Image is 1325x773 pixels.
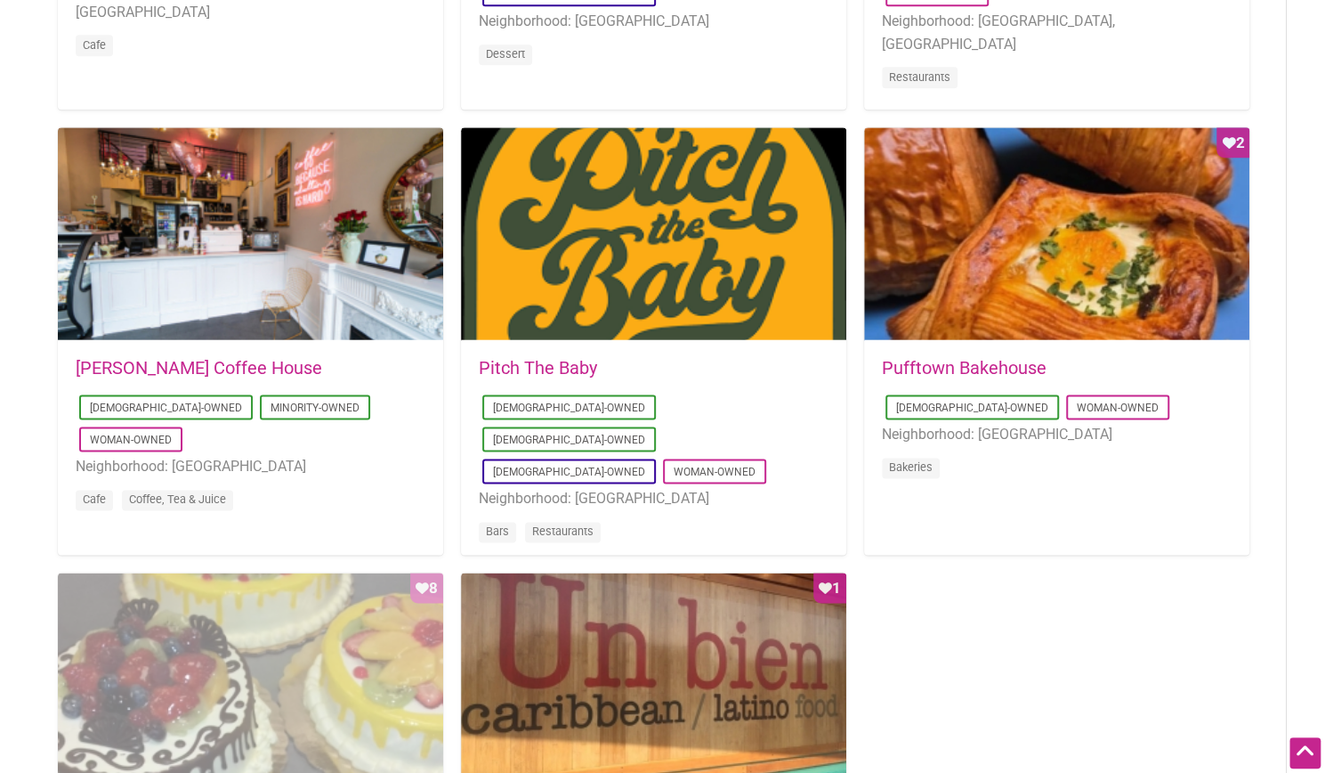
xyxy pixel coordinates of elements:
a: Woman-Owned [674,466,755,478]
a: Cafe [83,492,106,506]
a: Restaurants [889,70,950,84]
a: [DEMOGRAPHIC_DATA]-Owned [493,434,645,446]
a: [PERSON_NAME] Coffee House [76,357,322,378]
li: Neighborhood: [GEOGRAPHIC_DATA], [GEOGRAPHIC_DATA] [882,10,1232,55]
a: Woman-Owned [1077,402,1159,414]
a: Pitch The Baby [479,357,597,378]
a: Restaurants [532,525,594,538]
a: [DEMOGRAPHIC_DATA]-Owned [90,402,242,414]
a: [DEMOGRAPHIC_DATA]-Owned [896,402,1048,414]
a: Minority-Owned [271,402,360,414]
div: Scroll Back to Top [1289,737,1321,769]
a: Bakeries [889,460,933,474]
a: Dessert [486,47,525,61]
a: Coffee, Tea & Juice [129,492,226,506]
li: Neighborhood: [GEOGRAPHIC_DATA] [479,10,828,33]
li: Neighborhood: [GEOGRAPHIC_DATA] [882,423,1232,446]
a: [DEMOGRAPHIC_DATA]-Owned [493,466,645,478]
li: Neighborhood: [GEOGRAPHIC_DATA] [76,455,425,478]
a: Bars [486,525,509,538]
a: Cafe [83,38,106,52]
a: Woman-Owned [90,434,172,446]
li: Neighborhood: [GEOGRAPHIC_DATA] [479,487,828,510]
a: [DEMOGRAPHIC_DATA]-Owned [493,402,645,414]
a: Pufftown Bakehouse [882,357,1046,378]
